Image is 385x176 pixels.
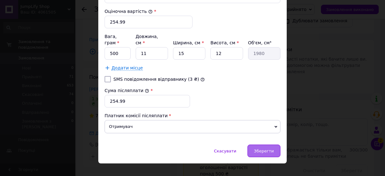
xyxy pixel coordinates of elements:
[210,40,239,45] label: Висота, см
[214,149,236,153] span: Скасувати
[248,40,280,46] div: Об'єм, см³
[113,77,199,82] label: SMS повідомлення відправнику (3 ₴)
[105,34,119,45] label: Вага, грам
[111,65,143,71] span: Додати місце
[105,9,153,14] label: Оціночна вартість
[105,113,168,118] span: Платник комісії післяплати
[173,40,204,45] label: Ширина, см
[105,88,149,93] label: Сума післяплати
[254,149,274,153] span: Зберегти
[105,120,280,133] span: Отримувач
[136,34,158,45] label: Довжина, см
